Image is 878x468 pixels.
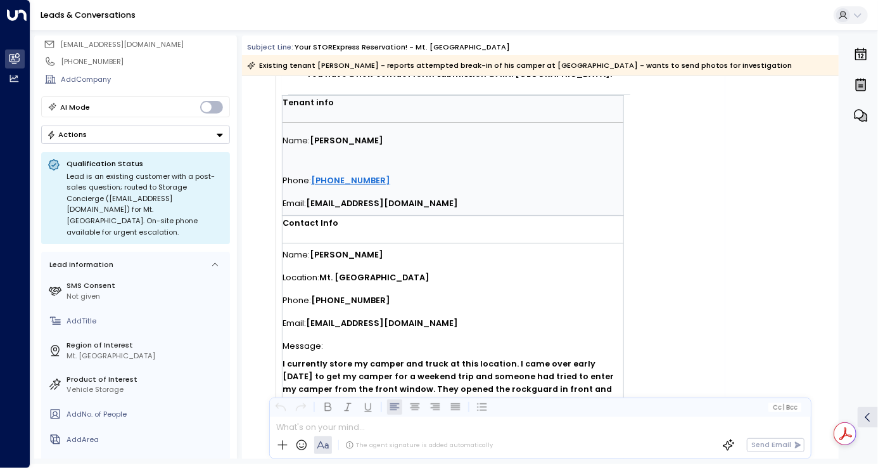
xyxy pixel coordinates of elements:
span: Email: [283,312,306,335]
div: AddNo. of People [67,409,226,420]
div: The agent signature is added automatically [345,441,493,450]
div: Lead Information [46,259,113,270]
span: Phone: [283,289,311,312]
strong: I currently store my camper and truck at this location. I came over early [DATE] to get my camper... [283,358,618,432]
div: AddArea [67,434,226,445]
span: Location: [283,266,319,289]
span: Phone: [283,169,311,192]
button: Cc|Bcc [768,403,801,412]
div: Your STORExpress Reservation! - Mt. [GEOGRAPHIC_DATA] [295,42,510,53]
span: Name: [283,244,310,266]
span: Name: [283,129,310,152]
button: Undo [273,400,288,415]
span: Subject Line: [247,42,293,52]
a: [PHONE_NUMBER] [311,171,390,190]
span: Cc Bcc [773,404,798,411]
strong: [PERSON_NAME] [310,249,383,260]
div: Vehicle Storage [67,384,226,395]
strong: [EMAIL_ADDRESS][DOMAIN_NAME] [306,318,458,328]
label: SMS Consent [67,280,226,291]
span: Email: [283,192,306,215]
p: Qualification Status [67,159,224,169]
div: Button group with a nested menu [41,126,230,144]
a: Leads & Conversations [41,10,136,20]
span: Message: [283,335,323,358]
strong: [PERSON_NAME] [310,135,383,146]
strong: You have a new contact form submission at Mt. [GEOGRAPHIC_DATA]. [307,68,612,79]
span: | [783,404,785,411]
span: [EMAIL_ADDRESS][DOMAIN_NAME] [60,39,184,49]
label: Region of Interest [67,340,226,351]
div: AddCompany [61,74,229,85]
strong: Tenant info [283,97,334,108]
div: [PHONE_NUMBER] [61,56,229,67]
span: sthornb@comcast.net [60,39,184,50]
div: Actions [47,130,87,139]
strong: [EMAIL_ADDRESS][DOMAIN_NAME] [306,198,458,209]
div: Not given [67,291,226,302]
div: Lead is an existing customer with a post-sales question; routed to Storage Concierge ([EMAIL_ADDR... [67,171,224,238]
div: AddTitle [67,316,226,327]
button: Actions [41,126,230,144]
button: Redo [293,400,309,415]
strong: [PHONE_NUMBER] [311,295,390,306]
div: Mt. [GEOGRAPHIC_DATA] [67,351,226,361]
strong: Mt. [GEOGRAPHIC_DATA] [319,272,429,283]
div: Existing tenant [PERSON_NAME] - reports attempted break-in of his camper at [GEOGRAPHIC_DATA] - w... [247,59,792,72]
label: Product of Interest [67,374,226,385]
strong: Contact Info [283,218,338,228]
div: AI Mode [60,101,90,114]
